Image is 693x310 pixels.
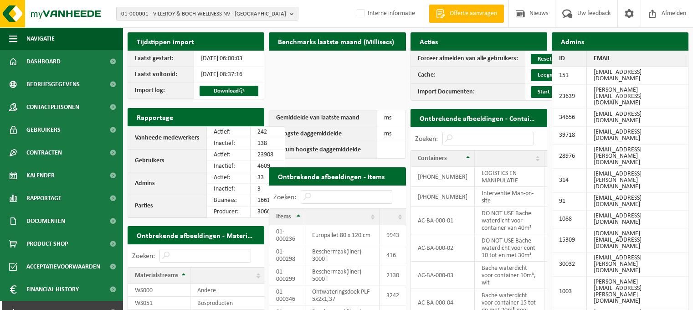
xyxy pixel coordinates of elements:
td: 138 [251,138,285,150]
td: [PHONE_NUMBER] [411,187,475,207]
td: WS051 [128,297,190,310]
th: EMAIL [587,51,688,67]
td: 2130 [380,265,406,285]
span: 01-000001 - VILLEROY & BOCH WELLNESS NV - [GEOGRAPHIC_DATA] [121,7,286,21]
td: ms [377,110,405,126]
h2: Rapportage [128,108,264,126]
th: Import Documenten: [411,84,525,100]
td: Inactief: [207,138,251,150]
td: [EMAIL_ADDRESS][PERSON_NAME][DOMAIN_NAME] [587,169,688,193]
span: Acceptatievoorwaarden [26,255,100,278]
span: Offerte aanvragen [447,9,499,18]
td: 33 [251,172,285,184]
td: 416 [380,245,406,265]
td: 3242 [380,285,406,305]
th: Laatst gestart: [128,51,194,67]
a: Exporteren [354,185,405,203]
th: Datum hoogste daggemiddelde [269,142,377,158]
td: [EMAIL_ADDRESS][PERSON_NAME][DOMAIN_NAME] [587,253,688,277]
td: 01-000236 [269,225,305,245]
td: Andere [190,284,265,297]
td: [DOMAIN_NAME][EMAIL_ADDRESS][DOMAIN_NAME] [587,228,688,253]
td: 3 [251,184,285,195]
td: AC-BA-000-02 [411,234,475,262]
span: Navigatie [26,27,55,50]
td: WS000 [128,284,190,297]
span: Dashboard [26,50,61,73]
td: 30664 [251,207,285,217]
th: Gemiddelde van laatste maand [269,110,377,126]
th: Import log: [128,83,194,99]
span: Containers [418,155,447,162]
span: Financial History [26,278,79,301]
td: Actief: [207,172,251,184]
label: Zoeken: [132,253,155,260]
a: Exporteren [212,244,263,262]
span: Items [276,213,291,220]
td: 22 [544,234,565,262]
td: Europallet 80 x 120 cm [305,225,380,245]
span: Materialstreams [135,272,179,279]
td: Actief: [207,150,251,161]
a: Download [200,86,258,96]
td: [DATE] 06:00:03 [194,51,264,67]
td: 151 [552,67,587,85]
td: 1 [544,167,565,187]
td: 16614 [251,195,285,207]
h2: Ontbrekende afbeeldingen - Containertypes [411,109,547,127]
td: Beschermzak(liner) 3000 l [305,245,380,265]
td: Business: [207,195,251,207]
td: 23639 [552,85,587,109]
td: 28976 [552,145,587,169]
h2: Admins [552,32,688,50]
td: 01-000346 [269,285,305,305]
td: AC-BA-000-03 [411,262,475,289]
span: Contactpersonen [26,96,79,119]
td: Ontwateringsdoek PLF 5x2x1,37 [305,285,380,305]
th: Vanheede medewerkers [128,127,207,150]
h2: Acties [411,32,547,50]
td: [EMAIL_ADDRESS][DOMAIN_NAME] [587,193,688,211]
td: [PERSON_NAME][EMAIL_ADDRESS][DOMAIN_NAME] [587,85,688,109]
td: [EMAIL_ADDRESS][DOMAIN_NAME] [587,127,688,145]
td: [EMAIL_ADDRESS][DOMAIN_NAME] [587,211,688,228]
td: Producer: [207,207,251,217]
th: Hoogste daggemiddelde [269,126,377,142]
td: 60 [544,187,565,207]
h2: Ontbrekende afbeeldingen - Items [269,167,406,185]
h2: Ontbrekende afbeeldingen - Materials [128,226,264,244]
td: Bosproducten [190,297,265,310]
th: Cache: [411,67,525,84]
a: Exporteren [495,127,546,145]
h2: Benchmarks laatste maand (Millisecs) [269,32,403,50]
td: 34656 [552,109,587,127]
td: 4609 [251,161,285,172]
label: Interne informatie [355,7,415,21]
td: DO NOT USE Bache waterdicht voor cont 10 tot en met 30m³ [475,234,544,262]
span: Kalender [26,164,55,187]
td: [EMAIL_ADDRESS][PERSON_NAME][DOMAIN_NAME] [587,145,688,169]
span: Bedrijfsgegevens [26,73,80,96]
td: 30032 [552,253,587,277]
td: 39718 [552,127,587,145]
label: Zoeken: [273,194,296,201]
button: Leegmaken [531,69,573,81]
th: ID [552,51,587,67]
td: AC-BA-000-01 [411,207,475,234]
label: Zoeken: [415,135,438,142]
td: Actief: [207,127,251,138]
td: 1088 [552,211,587,228]
th: Laatst voltooid: [128,67,194,83]
td: LOGISTICS EN MANIPULATIE [475,167,544,187]
span: Rapportage [26,187,62,210]
th: Admins [128,172,207,195]
th: Gebruikers [128,150,207,172]
a: Reset [531,54,559,64]
td: 13 [544,262,565,289]
td: Beschermzak(liner) 5000 l [305,265,380,285]
td: 15309 [552,228,587,253]
td: 9943 [380,225,406,245]
td: [PERSON_NAME][EMAIL_ADDRESS][PERSON_NAME][DOMAIN_NAME] [587,277,688,307]
h2: Tijdstippen import [128,32,264,50]
td: [DATE] 08:37:16 [194,67,264,83]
